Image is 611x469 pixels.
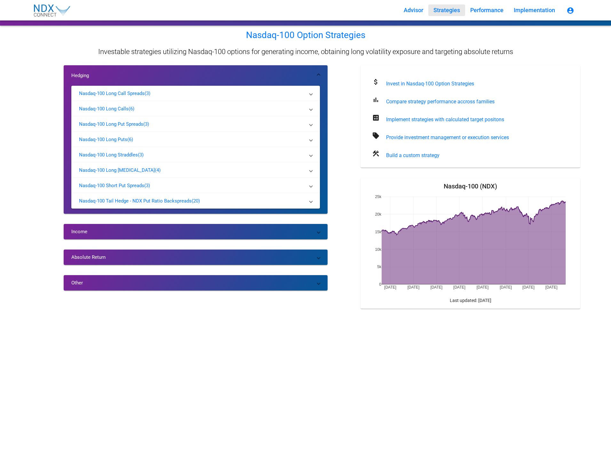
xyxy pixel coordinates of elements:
mat-expansion-panel-header: Nasdaq-100 Long Straddles(3) [71,147,320,163]
mat-icon: attach_money [371,77,381,87]
mat-panel-title: Absolute Return [71,254,312,260]
img: NDX_Connect_Logo-01.svg [31,2,73,19]
mat-expansion-panel-header: Nasdaq-100 Long Put Spreads(3) [71,116,320,132]
button: Advisor [399,4,428,16]
span: Advisor [404,7,423,13]
mat-expansion-panel-header: Other [64,275,328,290]
span: Implementation [514,7,555,13]
button: Implementation [509,4,560,16]
div: Provide investment management or execution services [386,134,570,141]
mat-card-title: Nasdaq-100 (NDX) [444,183,497,189]
mat-expansion-panel-header: Nasdaq-100 Long [MEDICAL_DATA](4) [71,163,320,178]
p: (3) [138,152,144,158]
p: (3) [145,90,150,97]
mat-expansion-panel-header: Nasdaq-100 Tail Hedge - NDX Put Ratio Backspreads(20) [71,193,320,209]
p: Nasdaq-100 Long Puts [79,136,127,143]
p: Nasdaq-100 Tail Hedge - NDX Put Ratio Backspreads [79,198,192,204]
p: (3) [143,121,149,127]
mat-panel-title: Hedging [71,72,312,79]
mat-icon: bar_chart [371,95,381,105]
mat-icon: calculate [371,113,381,123]
p: Nasdaq-100 Long Calls [79,106,129,112]
mat-expansion-panel-header: Nasdaq-100 Short Put Spreads(3) [71,178,320,193]
mat-expansion-panel-header: Hedging [64,65,328,86]
mat-expansion-panel-header: Nasdaq-100 Long Calls(6) [71,101,320,116]
span: Performance [470,7,504,13]
mat-panel-title: Income [71,228,312,235]
div: Last updated: [DATE] [366,297,575,304]
div: Build a custom strategy [386,152,570,159]
mat-icon: sell [371,131,381,141]
div: Invest in Nasdaq-100 Option Strategies [386,81,570,87]
div: Compare strategy performance accross families [386,99,570,105]
p: Nasdaq-100 Option Strategies [246,32,365,38]
span: Strategies [433,7,460,13]
div: Implement strategies with calculated target positons [386,116,570,123]
p: (4) [155,167,161,173]
mat-panel-title: Other [71,280,312,286]
p: (20) [192,198,200,204]
mat-expansion-panel-header: Nasdaq-100 Long Call Spreads(3) [71,86,320,101]
mat-icon: account_circle [567,7,574,14]
p: Nasdaq-100 Long [MEDICAL_DATA] [79,167,155,173]
mat-expansion-panel-header: Nasdaq-100 Long Puts(6) [71,132,320,147]
button: Performance [465,4,509,16]
mat-expansion-panel-header: Income [64,224,328,239]
p: Nasdaq-100 Long Put Spreads [79,121,143,127]
p: (6) [129,106,134,112]
p: Investable strategies utilizing Nasdaq-100 options for generating income, obtaining long volatili... [98,49,513,55]
mat-expansion-panel-header: Absolute Return [64,250,328,265]
p: Nasdaq-100 Long Straddles [79,152,138,158]
p: Nasdaq-100 Short Put Spreads [79,182,144,189]
p: (3) [144,182,150,189]
div: Hedging [64,86,328,214]
p: (6) [127,136,133,143]
p: Nasdaq-100 Long Call Spreads [79,90,145,97]
mat-icon: construction [371,148,381,159]
button: Strategies [428,4,465,16]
